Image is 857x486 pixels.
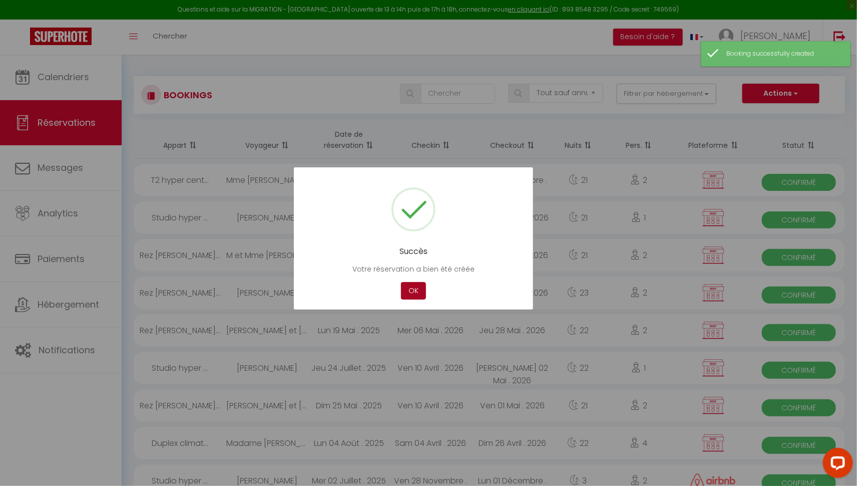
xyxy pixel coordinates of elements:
[726,49,840,59] div: Booking successfully created
[401,282,426,300] button: OK
[815,444,857,486] iframe: LiveChat chat widget
[309,264,518,275] p: Votre réservation a bien été créée
[309,247,518,256] h2: Succès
